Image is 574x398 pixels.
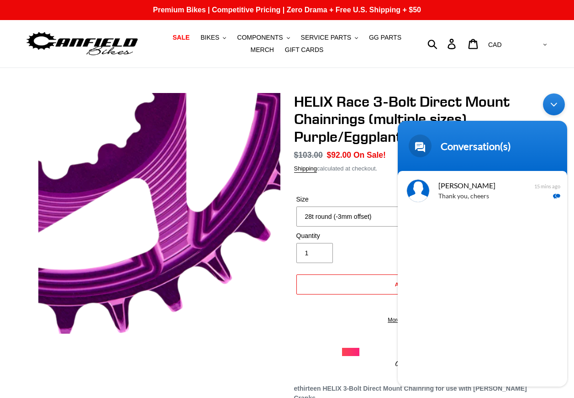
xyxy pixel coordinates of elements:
span: SALE [173,34,190,41]
span: GG PARTS [369,34,401,41]
h1: HELIX Race 3-Bolt Direct Mount Chainrings (multiple sizes) Purple/Eggplant [294,93,536,145]
span: $92.00 [327,150,352,160]
a: GG PARTS [364,31,406,44]
a: MERCH [246,44,279,56]
a: More payment options [296,316,534,324]
span: MERCH [251,46,274,54]
label: Size [296,195,413,204]
span: COMPONENTS [237,34,283,41]
label: Quantity [296,231,413,241]
button: COMPONENTS [232,31,294,44]
button: SERVICE PARTS [296,31,363,44]
span: GIFT CARDS [285,46,324,54]
button: Add to cart [296,274,534,295]
div: Only left... [342,356,488,370]
span: SERVICE PARTS [301,34,351,41]
button: BIKES [196,31,231,44]
a: SALE [168,31,194,44]
span: On Sale! [353,149,386,161]
iframe: SalesIQ Chatwindow [393,89,572,391]
img: Canfield Bikes [25,30,139,58]
s: $103.00 [294,150,323,160]
a: GIFT CARDS [280,44,328,56]
span: BIKES [200,34,219,41]
a: Shipping [294,165,317,173]
div: calculated at checkout. [294,164,536,173]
